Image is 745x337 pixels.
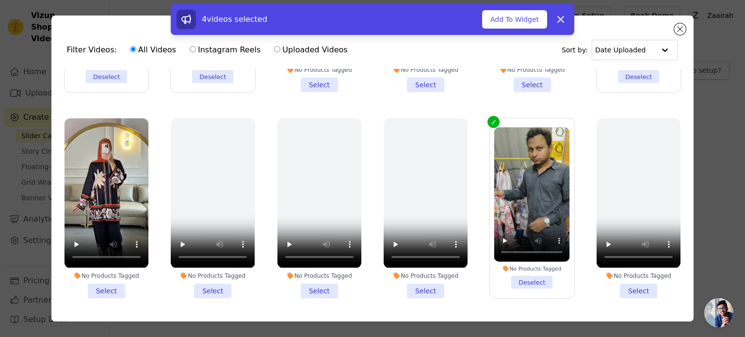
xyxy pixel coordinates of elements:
[202,15,267,24] span: 4 videos selected
[704,298,733,327] div: Open chat
[171,272,255,280] div: No Products Tagged
[130,44,177,56] label: All Videos
[189,44,261,56] label: Instagram Reels
[384,66,468,74] div: No Products Tagged
[277,272,361,280] div: No Products Tagged
[65,272,148,280] div: No Products Tagged
[490,66,574,74] div: No Products Tagged
[562,40,679,60] div: Sort by:
[277,66,361,74] div: No Products Tagged
[482,10,547,29] button: Add To Widget
[274,44,348,56] label: Uploaded Videos
[597,272,680,280] div: No Products Tagged
[67,39,353,61] div: Filter Videos:
[384,272,468,280] div: No Products Tagged
[494,266,570,273] div: No Products Tagged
